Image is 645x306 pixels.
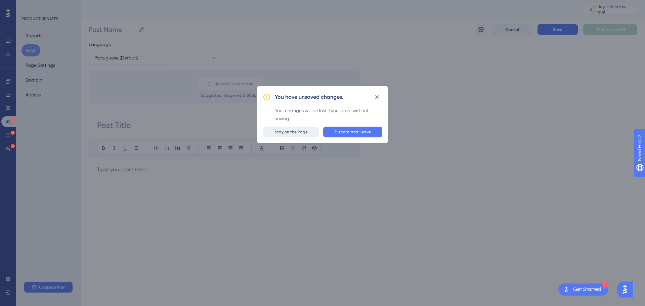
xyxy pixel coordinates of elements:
div: Open Get Started! checklist, remaining modules: 1 [558,283,608,296]
iframe: UserGuiding AI Assistant Launcher [617,279,637,300]
img: launcher-image-alternative-text [562,286,570,294]
div: 1 [602,282,608,288]
div: Get Started! [573,286,603,293]
span: Discard and Leave [335,129,371,135]
h2: You have unsaved changes. [275,93,343,101]
div: Your changes will be lost if you leave without saving. [275,106,382,123]
span: Need Help? [16,2,42,10]
span: Stay on the Page [275,129,308,135]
